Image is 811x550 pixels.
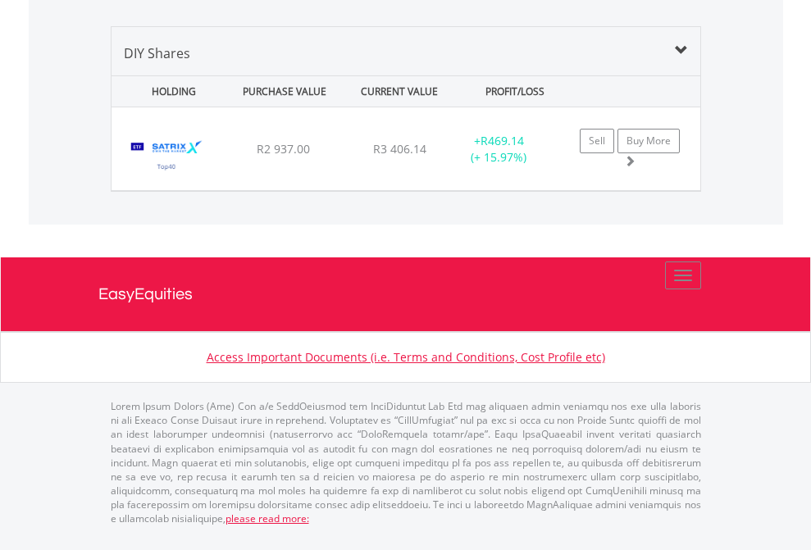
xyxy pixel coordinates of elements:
[207,349,605,365] a: Access Important Documents (i.e. Terms and Conditions, Cost Profile etc)
[448,133,550,166] div: + (+ 15.97%)
[111,399,701,525] p: Lorem Ipsum Dolors (Ame) Con a/e SeddOeiusmod tem InciDiduntut Lab Etd mag aliquaen admin veniamq...
[120,128,214,186] img: TFSA.STX40.png
[124,44,190,62] span: DIY Shares
[257,141,310,157] span: R2 937.00
[373,141,426,157] span: R3 406.14
[481,133,524,148] span: R469.14
[459,76,571,107] div: PROFIT/LOSS
[98,257,713,331] a: EasyEquities
[617,129,680,153] a: Buy More
[580,129,614,153] a: Sell
[229,76,340,107] div: PURCHASE VALUE
[113,76,225,107] div: HOLDING
[344,76,455,107] div: CURRENT VALUE
[226,511,309,525] a: please read more:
